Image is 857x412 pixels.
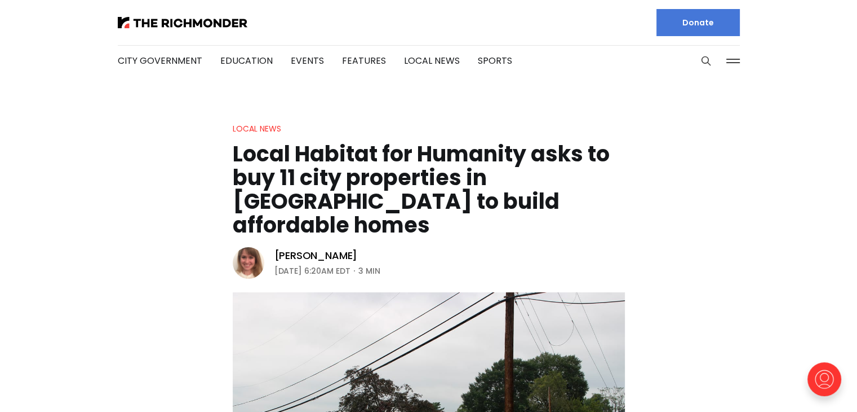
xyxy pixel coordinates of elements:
[274,264,350,278] time: [DATE] 6:20AM EDT
[404,54,460,67] a: Local News
[220,54,273,67] a: Education
[358,264,380,278] span: 3 min
[798,357,857,412] iframe: portal-trigger
[291,54,324,67] a: Events
[656,9,740,36] a: Donate
[233,247,264,279] img: Sarah Vogelsong
[342,54,386,67] a: Features
[118,17,247,28] img: The Richmonder
[233,142,625,237] h1: Local Habitat for Humanity asks to buy 11 city properties in [GEOGRAPHIC_DATA] to build affordabl...
[698,52,714,69] button: Search this site
[233,123,281,134] a: Local News
[478,54,512,67] a: Sports
[274,249,358,262] a: [PERSON_NAME]
[118,54,202,67] a: City Government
